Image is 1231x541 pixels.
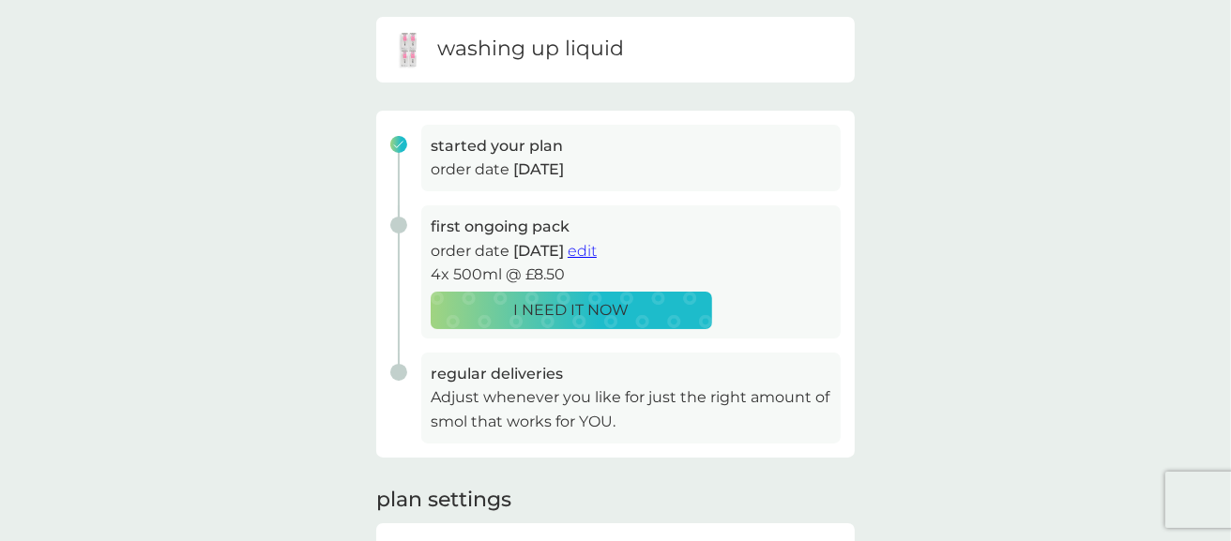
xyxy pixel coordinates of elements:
[390,31,428,68] img: washing up liquid
[431,215,831,239] h3: first ongoing pack
[431,385,831,433] p: Adjust whenever you like for just the right amount of smol that works for YOU.
[513,242,564,260] span: [DATE]
[431,158,831,182] p: order date
[431,292,712,329] button: I NEED IT NOW
[376,486,511,515] h2: plan settings
[514,298,630,323] p: I NEED IT NOW
[568,239,597,263] button: edit
[568,242,597,260] span: edit
[437,35,624,64] h6: washing up liquid
[431,134,831,158] h3: started your plan
[431,362,831,386] h3: regular deliveries
[431,239,831,263] p: order date
[513,160,564,178] span: [DATE]
[431,263,831,287] p: 4x 500ml @ £8.50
